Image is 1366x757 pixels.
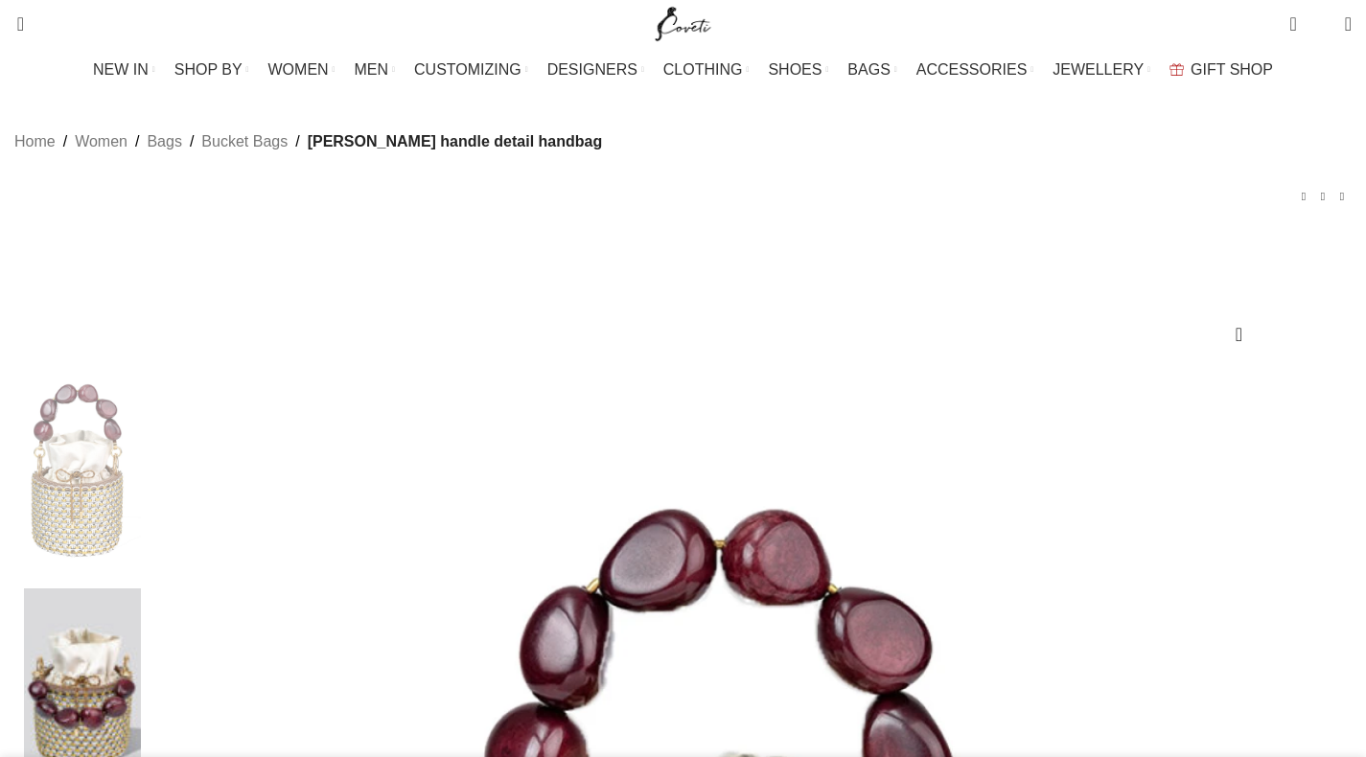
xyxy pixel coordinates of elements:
span: 0 [1315,19,1330,34]
a: Women [75,129,127,154]
a: MEN [355,51,395,89]
a: Previous product [1294,187,1313,206]
a: Search [5,5,24,43]
a: JEWELLERY [1053,51,1150,89]
div: My Wishlist [1311,5,1331,43]
a: CLOTHING [663,51,750,89]
span: DESIGNERS [547,60,637,79]
a: Bags [147,129,181,154]
nav: Breadcrumb [14,129,602,154]
a: Home [14,129,56,154]
a: CUSTOMIZING [414,51,528,89]
span: ACCESSORIES [916,60,1028,79]
span: BAGS [847,60,890,79]
a: SHOP BY [174,51,249,89]
a: WOMEN [268,51,336,89]
span: 0 [1291,10,1306,24]
span: NEW IN [93,60,149,79]
a: BAGS [847,51,896,89]
div: Main navigation [5,51,1361,89]
a: Next product [1332,187,1352,206]
img: Celli orange and silver handbag Bags bags Coveti [24,356,141,579]
span: GIFT SHOP [1191,60,1273,79]
span: MEN [355,60,389,79]
span: CLOTHING [663,60,743,79]
a: 0 [1280,5,1306,43]
span: CUSTOMIZING [414,60,521,79]
a: SHOES [768,51,828,89]
a: DESIGNERS [547,51,644,89]
span: SHOES [768,60,822,79]
span: JEWELLERY [1053,60,1144,79]
a: Site logo [651,14,715,31]
span: [PERSON_NAME] handle detail handbag [308,129,603,154]
span: SHOP BY [174,60,243,79]
span: WOMEN [268,60,329,79]
a: GIFT SHOP [1169,51,1273,89]
img: GiftBag [1169,63,1184,76]
a: NEW IN [93,51,155,89]
a: Bucket Bags [201,129,288,154]
a: ACCESSORIES [916,51,1034,89]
